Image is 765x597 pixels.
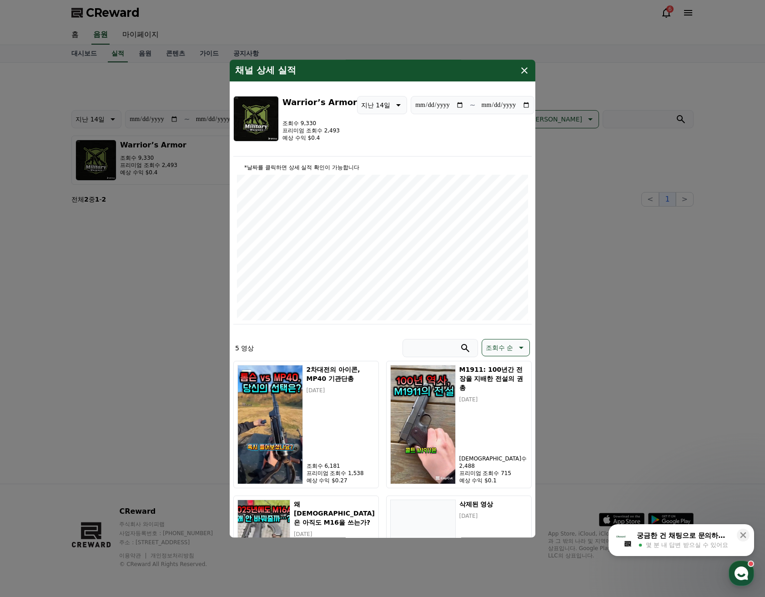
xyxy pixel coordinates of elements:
h3: Warrior’s Armor [282,96,357,109]
img: Warrior’s Armor [233,96,279,142]
p: [DATE] [459,396,528,403]
p: 조회수 9,330 [282,120,357,127]
p: [DATE] [459,512,528,520]
p: [DATE] [294,531,375,538]
p: 5 영상 [235,344,254,353]
a: 설정 [117,288,175,311]
a: 대화 [60,288,117,311]
span: 홈 [29,302,34,309]
button: 2차대전의 아이콘, MP40 기관단총 2차대전의 아이콘, MP40 기관단총 [DATE] 조회수 6,181 프리미엄 조회수 1,538 예상 수익 $0.27 [233,361,379,488]
p: 예상 수익 $0.27 [307,477,375,484]
p: 조회수 순 [486,341,513,354]
p: *날짜를 클릭하면 상세 실적 확인이 가능합니다 [237,164,528,171]
h5: 왜 [DEMOGRAPHIC_DATA]은 아직도 M16을 쓰는가? [294,500,375,527]
button: 지난 14일 [357,96,407,114]
h5: 2차대전의 아이콘, MP40 기관단총 [307,365,375,383]
span: 설정 [141,302,151,309]
p: 프리미엄 조회수 715 [459,470,528,477]
p: 예상 수익 $0.1 [459,477,528,484]
p: [DATE] [307,387,375,394]
p: 지난 14일 [361,99,390,111]
div: modal [230,60,535,537]
h5: 삭제된 영상 [459,500,528,509]
span: 대화 [83,303,94,310]
h4: 채널 상세 실적 [235,65,296,76]
button: M1911: 100년간 전장을 지배한 전설의 권총 M1911: 100년간 전장을 지배한 전설의 권총 [DATE] [DEMOGRAPHIC_DATA]수 2,488 프리미엄 조회수... [386,361,532,488]
p: 조회수 6,181 [307,462,375,470]
img: 2차대전의 아이콘, MP40 기관단총 [237,365,303,484]
p: 프리미엄 조회수 2,493 [282,127,357,134]
h5: M1911: 100년간 전장을 지배한 전설의 권총 [459,365,528,392]
p: ~ [469,100,475,111]
button: 조회수 순 [482,339,530,356]
a: 홈 [3,288,60,311]
p: 예상 수익 $0.4 [282,134,357,142]
p: [DEMOGRAPHIC_DATA]수 2,488 [459,455,528,470]
img: M1911: 100년간 전장을 지배한 전설의 권총 [390,365,456,484]
p: 프리미엄 조회수 1,538 [307,470,375,477]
